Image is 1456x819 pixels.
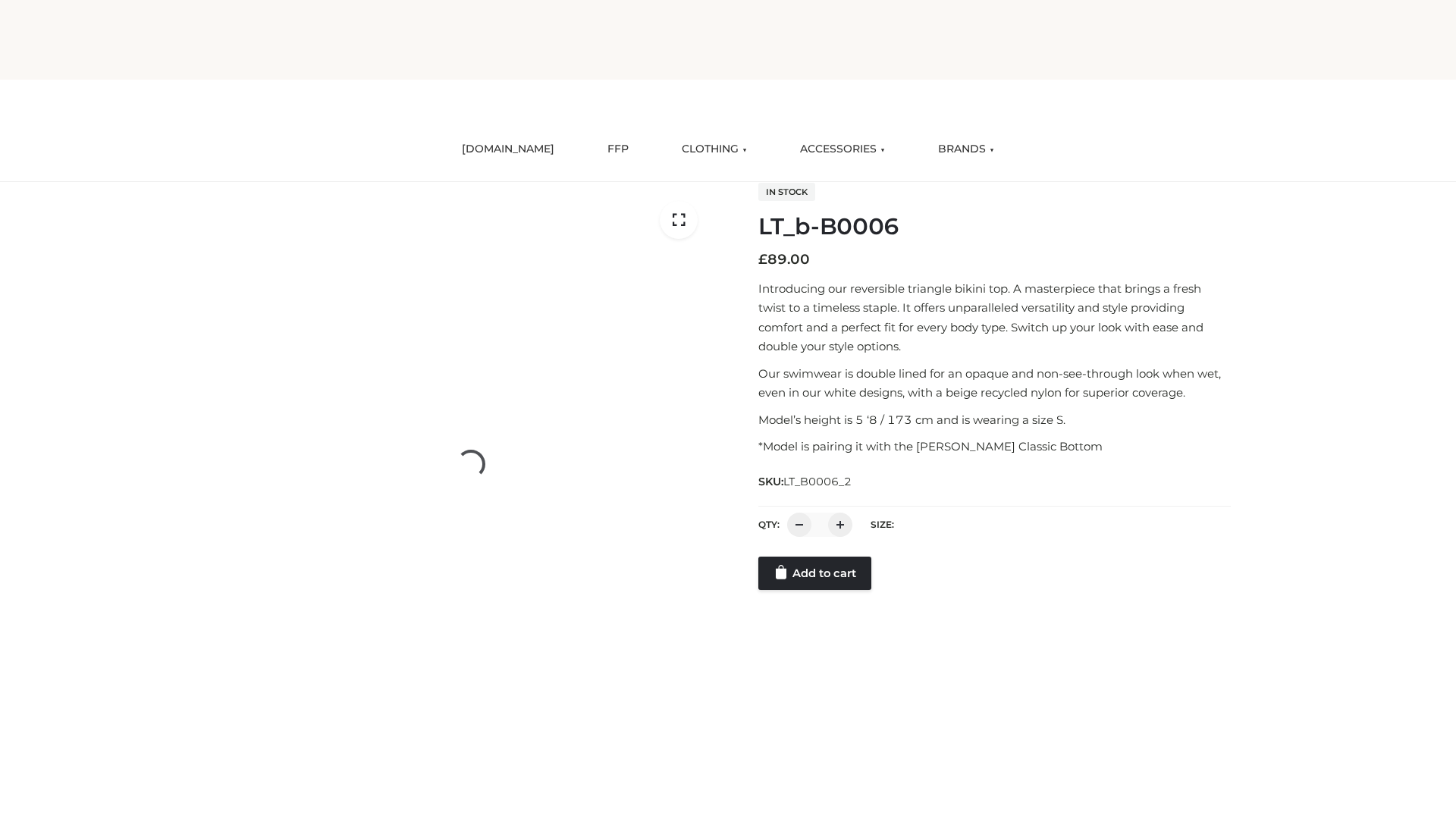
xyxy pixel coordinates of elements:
span: In stock [758,183,815,201]
label: QTY: [758,519,780,530]
a: BRANDS [927,133,1006,166]
a: [DOMAIN_NAME] [450,133,566,166]
a: Add to cart [758,557,871,590]
label: Size: [871,519,894,530]
h1: LT_b-B0006 [758,213,1231,240]
p: Our swimwear is double lined for an opaque and non-see-through look when wet, even in our white d... [758,364,1231,403]
span: £ [758,251,767,268]
span: SKU: [758,472,853,491]
a: CLOTHING [670,133,758,166]
a: FFP [596,133,640,166]
p: Model’s height is 5 ‘8 / 173 cm and is wearing a size S. [758,410,1231,430]
bdi: 89.00 [758,251,810,268]
a: ACCESSORIES [789,133,896,166]
p: Introducing our reversible triangle bikini top. A masterpiece that brings a fresh twist to a time... [758,279,1231,356]
p: *Model is pairing it with the [PERSON_NAME] Classic Bottom [758,437,1231,457]
span: LT_B0006_2 [783,475,852,488]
